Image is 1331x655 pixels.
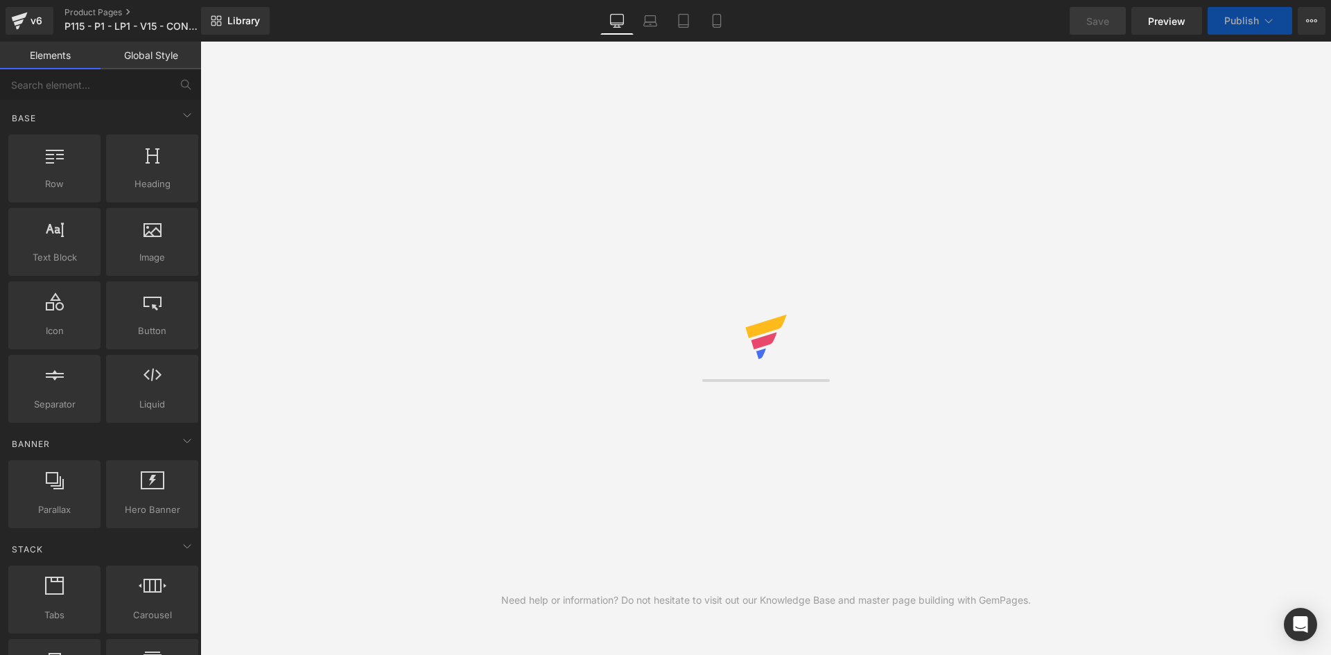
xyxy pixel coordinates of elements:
span: Separator [12,397,96,412]
a: Mobile [700,7,733,35]
span: Liquid [110,397,194,412]
span: Library [227,15,260,27]
span: Carousel [110,608,194,622]
div: Open Intercom Messenger [1284,608,1317,641]
a: Product Pages [64,7,224,18]
div: Need help or information? Do not hesitate to visit out our Knowledge Base and master page buildin... [501,593,1031,608]
span: P115 - P1 - LP1 - V15 - CONTROLE - [DATE] [64,21,198,32]
button: More [1298,7,1325,35]
a: New Library [201,7,270,35]
a: Laptop [634,7,667,35]
a: Global Style [101,42,201,69]
span: Stack [10,543,44,556]
span: Hero Banner [110,503,194,517]
a: Desktop [600,7,634,35]
a: v6 [6,7,53,35]
button: Publish [1208,7,1292,35]
span: Save [1086,14,1109,28]
div: v6 [28,12,45,30]
span: Banner [10,437,51,451]
span: Button [110,324,194,338]
span: Publish [1224,15,1259,26]
span: Image [110,250,194,265]
span: Text Block [12,250,96,265]
span: Parallax [12,503,96,517]
span: Base [10,112,37,125]
a: Preview [1131,7,1202,35]
span: Icon [12,324,96,338]
span: Heading [110,177,194,191]
span: Preview [1148,14,1185,28]
a: Tablet [667,7,700,35]
span: Tabs [12,608,96,622]
span: Row [12,177,96,191]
